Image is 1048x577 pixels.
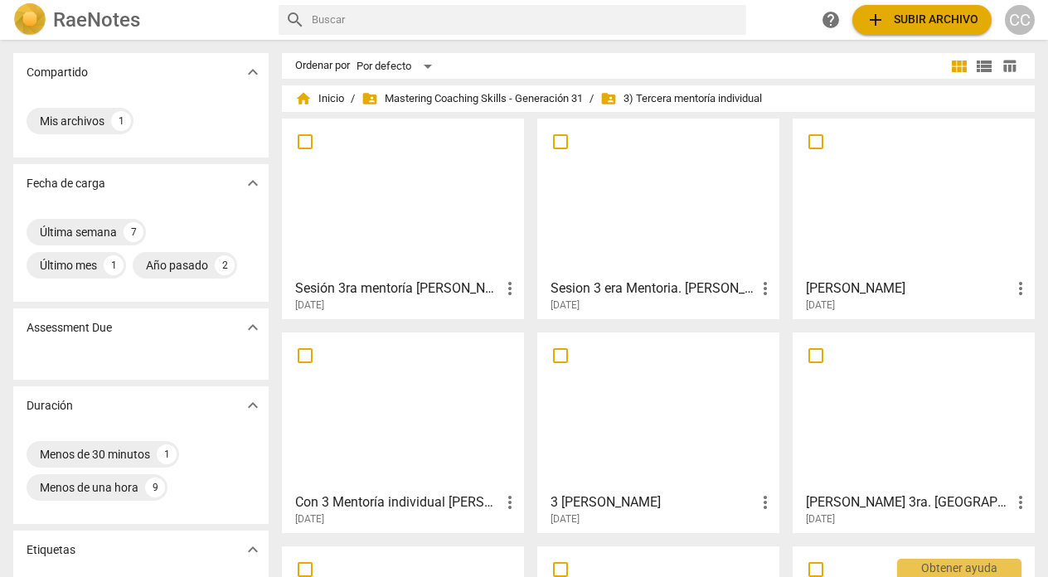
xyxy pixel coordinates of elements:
[285,10,305,30] span: search
[243,395,263,415] span: expand_more
[852,5,992,35] button: Subir
[551,279,755,298] h3: Sesion 3 era Mentoria. Maria Mercedes
[361,90,583,107] span: Mastering Coaching Skills - Generación 31
[312,7,740,33] input: Buscar
[104,255,124,275] div: 1
[866,10,978,30] span: Subir archivo
[806,512,835,526] span: [DATE]
[215,255,235,275] div: 2
[243,173,263,193] span: expand_more
[806,492,1011,512] h3: Cynthia 3ra. Mentoría
[500,492,520,512] span: more_vert
[295,298,324,313] span: [DATE]
[40,446,150,463] div: Menos de 30 minutos
[295,90,344,107] span: Inicio
[755,279,775,298] span: more_vert
[27,64,88,81] p: Compartido
[798,124,1029,312] a: [PERSON_NAME][DATE]
[551,512,580,526] span: [DATE]
[816,5,846,35] a: Obtener ayuda
[40,224,117,240] div: Última semana
[600,90,617,107] span: folder_shared
[806,298,835,313] span: [DATE]
[997,54,1021,79] button: Tabla
[27,397,73,415] p: Duración
[551,492,755,512] h3: 3 Mentoria graciela Soraide
[589,93,594,105] span: /
[500,279,520,298] span: more_vert
[146,257,208,274] div: Año pasado
[357,53,438,80] div: Por defecto
[157,444,177,464] div: 1
[866,10,885,30] span: add
[124,222,143,242] div: 7
[243,540,263,560] span: expand_more
[243,62,263,82] span: expand_more
[974,56,994,76] span: view_list
[361,90,378,107] span: folder_shared
[798,338,1029,526] a: [PERSON_NAME] 3ra. [GEOGRAPHIC_DATA][DATE]
[543,124,774,312] a: Sesion 3 era Mentoria. [PERSON_NAME][DATE]
[1011,492,1031,512] span: more_vert
[240,537,265,562] button: Mostrar más
[240,393,265,418] button: Mostrar más
[111,111,131,131] div: 1
[295,492,500,512] h3: Con 3 Mentoría individual Iva Carabetta
[295,512,324,526] span: [DATE]
[40,479,138,496] div: Menos de una hora
[145,478,165,497] div: 9
[600,90,762,107] span: 3) Tercera mentoría individual
[240,171,265,196] button: Mostrar más
[13,3,265,36] a: LogoRaeNotes
[295,279,500,298] h3: Sesión 3ra mentoría Hoty
[947,54,972,79] button: Cuadrícula
[243,318,263,337] span: expand_more
[821,10,841,30] span: help
[27,175,105,192] p: Fecha de carga
[351,93,355,105] span: /
[13,3,46,36] img: Logo
[27,541,75,559] p: Etiquetas
[1005,5,1035,35] button: CC
[240,60,265,85] button: Mostrar más
[543,338,774,526] a: 3 [PERSON_NAME][DATE]
[806,279,1011,298] h3: Isabel
[295,90,312,107] span: home
[240,315,265,340] button: Mostrar más
[949,56,969,76] span: view_module
[755,492,775,512] span: more_vert
[1011,279,1031,298] span: more_vert
[27,319,112,337] p: Assessment Due
[53,8,140,32] h2: RaeNotes
[295,60,350,72] div: Ordenar por
[551,298,580,313] span: [DATE]
[40,257,97,274] div: Último mes
[897,559,1021,577] div: Obtener ayuda
[972,54,997,79] button: Lista
[288,338,518,526] a: Con 3 Mentoría individual [PERSON_NAME][DATE]
[288,124,518,312] a: Sesión 3ra mentoría [PERSON_NAME][DATE]
[1002,58,1017,74] span: table_chart
[40,113,104,129] div: Mis archivos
